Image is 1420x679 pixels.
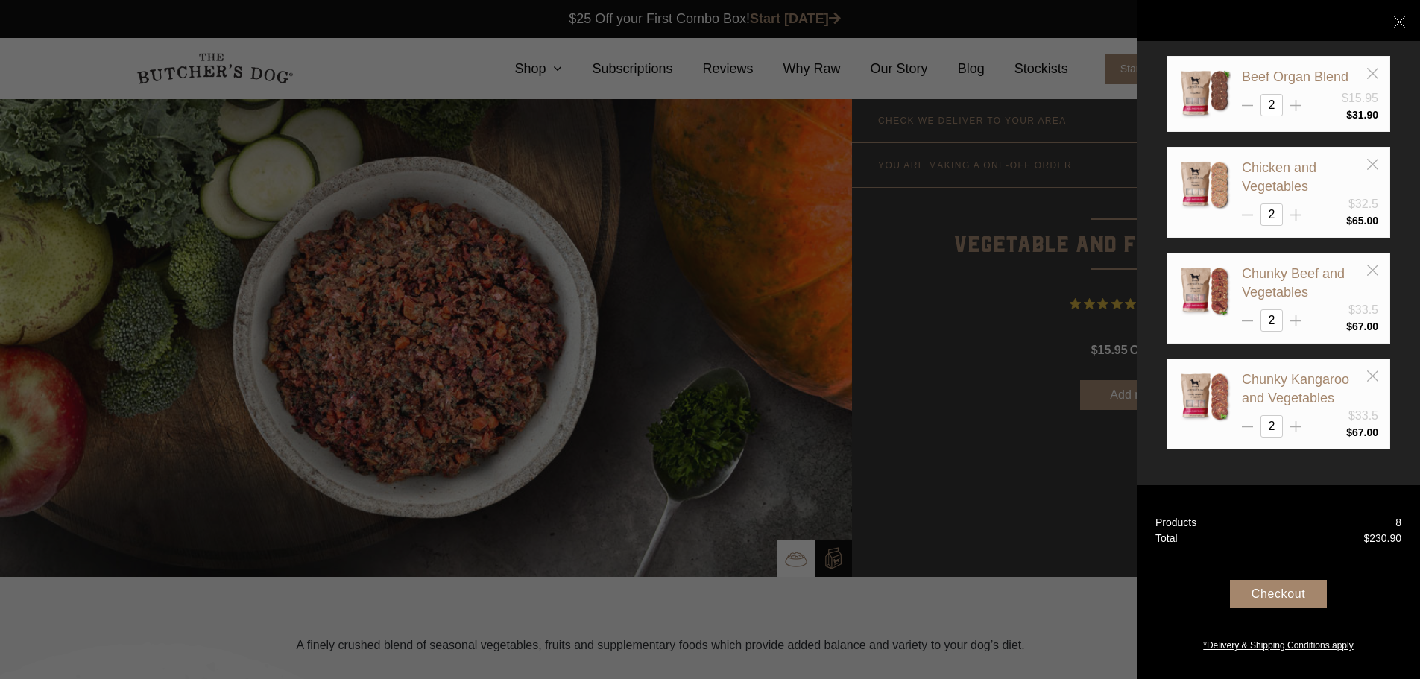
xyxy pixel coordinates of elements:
[1230,580,1327,608] div: Checkout
[1363,532,1369,544] span: $
[1346,320,1378,332] bdi: 67.00
[1346,426,1378,438] bdi: 67.00
[1242,372,1349,405] a: Chunky Kangaroo and Vegetables
[1348,195,1378,213] div: $32.5
[1242,160,1316,194] a: Chicken and Vegetables
[1242,69,1348,84] a: Beef Organ Blend
[1348,407,1378,425] div: $33.5
[1342,89,1378,107] div: $15.95
[1348,301,1378,319] div: $33.5
[1178,265,1231,317] img: Chunky Beef and Vegetables
[1155,515,1196,531] div: Products
[1178,159,1231,211] img: Chicken and Vegetables
[1346,426,1352,438] span: $
[1137,635,1420,652] a: *Delivery & Shipping Conditions apply
[1178,370,1231,423] img: Chunky Kangaroo and Vegetables
[1346,109,1378,121] bdi: 31.90
[1178,68,1231,120] img: Beef Organ Blend
[1242,266,1345,300] a: Chunky Beef and Vegetables
[1346,109,1352,121] span: $
[1346,215,1378,227] bdi: 65.00
[1346,215,1352,227] span: $
[1395,515,1401,531] div: 8
[1155,531,1178,546] div: Total
[1363,532,1401,544] bdi: 230.90
[1137,485,1420,679] a: Products 8 Total $230.90 Checkout
[1346,320,1352,332] span: $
